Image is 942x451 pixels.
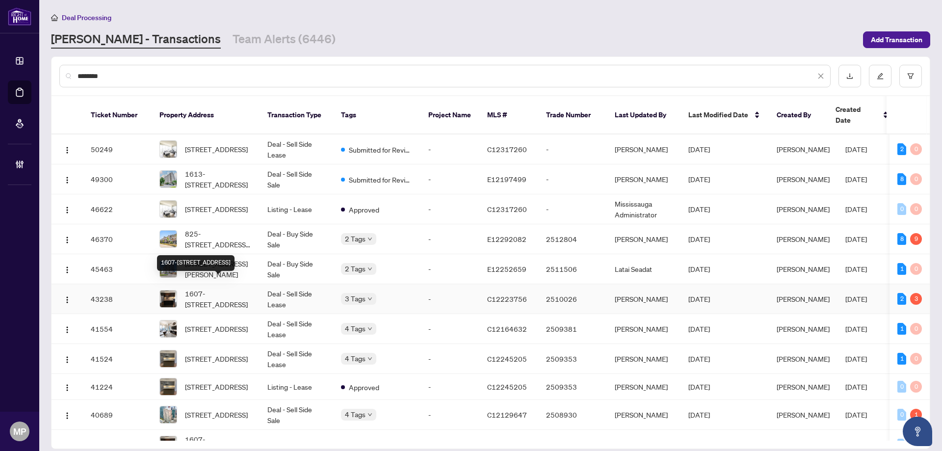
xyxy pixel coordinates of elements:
[777,294,830,303] span: [PERSON_NAME]
[160,320,177,337] img: thumbnail-img
[260,224,333,254] td: Deal - Buy Side Sale
[910,409,922,421] div: 1
[63,384,71,392] img: Logo
[83,96,152,134] th: Ticket Number
[607,374,680,400] td: [PERSON_NAME]
[345,353,366,364] span: 4 Tags
[845,440,867,449] span: [DATE]
[63,356,71,364] img: Logo
[260,254,333,284] td: Deal - Buy Side Sale
[59,379,75,395] button: Logo
[845,324,867,333] span: [DATE]
[607,284,680,314] td: [PERSON_NAME]
[817,73,824,80] span: close
[260,134,333,164] td: Deal - Sell Side Lease
[51,31,221,49] a: [PERSON_NAME] - Transactions
[538,254,607,284] td: 2511506
[769,96,828,134] th: Created By
[420,254,479,284] td: -
[63,296,71,304] img: Logo
[59,141,75,157] button: Logo
[420,194,479,224] td: -
[59,231,75,247] button: Logo
[420,400,479,430] td: -
[420,96,479,134] th: Project Name
[83,314,152,344] td: 41554
[59,407,75,423] button: Logo
[345,263,366,274] span: 2 Tags
[845,294,867,303] span: [DATE]
[897,353,906,365] div: 1
[185,381,248,392] span: [STREET_ADDRESS]
[479,96,538,134] th: MLS #
[260,400,333,430] td: Deal - Sell Side Sale
[83,194,152,224] td: 46622
[63,236,71,244] img: Logo
[845,175,867,184] span: [DATE]
[185,353,248,364] span: [STREET_ADDRESS]
[897,439,906,451] div: 0
[607,194,680,224] td: Mississauga Administrator
[877,73,884,80] span: edit
[345,323,366,334] span: 4 Tags
[185,228,252,250] span: 825-[STREET_ADDRESS][PERSON_NAME]
[845,235,867,243] span: [DATE]
[349,174,413,185] span: Submitted for Review
[899,65,922,87] button: filter
[233,31,336,49] a: Team Alerts (6446)
[688,324,710,333] span: [DATE]
[367,296,372,301] span: down
[845,205,867,213] span: [DATE]
[349,204,379,215] span: Approved
[59,321,75,337] button: Logo
[897,143,906,155] div: 2
[897,381,906,393] div: 0
[777,324,830,333] span: [PERSON_NAME]
[538,194,607,224] td: -
[487,145,527,154] span: C12317260
[185,144,248,155] span: [STREET_ADDRESS]
[63,146,71,154] img: Logo
[487,265,526,273] span: E12252659
[349,382,379,393] span: Approved
[59,201,75,217] button: Logo
[910,353,922,365] div: 0
[160,291,177,307] img: thumbnail-img
[777,410,830,419] span: [PERSON_NAME]
[907,73,914,80] span: filter
[777,235,830,243] span: [PERSON_NAME]
[897,173,906,185] div: 8
[487,294,527,303] span: C12223756
[260,344,333,374] td: Deal - Sell Side Lease
[777,382,830,391] span: [PERSON_NAME]
[185,409,248,420] span: [STREET_ADDRESS]
[367,356,372,361] span: down
[777,440,830,449] span: [PERSON_NAME]
[59,171,75,187] button: Logo
[260,96,333,134] th: Transaction Type
[897,203,906,215] div: 0
[83,164,152,194] td: 49300
[420,284,479,314] td: -
[910,263,922,275] div: 0
[63,206,71,214] img: Logo
[185,168,252,190] span: 1613-[STREET_ADDRESS]
[51,14,58,21] span: home
[420,134,479,164] td: -
[157,255,235,271] div: 1607-[STREET_ADDRESS]
[538,134,607,164] td: -
[487,382,527,391] span: C12245205
[345,409,366,420] span: 4 Tags
[345,233,366,244] span: 2 Tags
[688,175,710,184] span: [DATE]
[910,323,922,335] div: 0
[367,412,372,417] span: down
[487,324,527,333] span: C12164632
[185,323,248,334] span: [STREET_ADDRESS]
[8,7,31,26] img: logo
[160,201,177,217] img: thumbnail-img
[160,406,177,423] img: thumbnail-img
[607,314,680,344] td: [PERSON_NAME]
[333,96,420,134] th: Tags
[260,194,333,224] td: Listing - Lease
